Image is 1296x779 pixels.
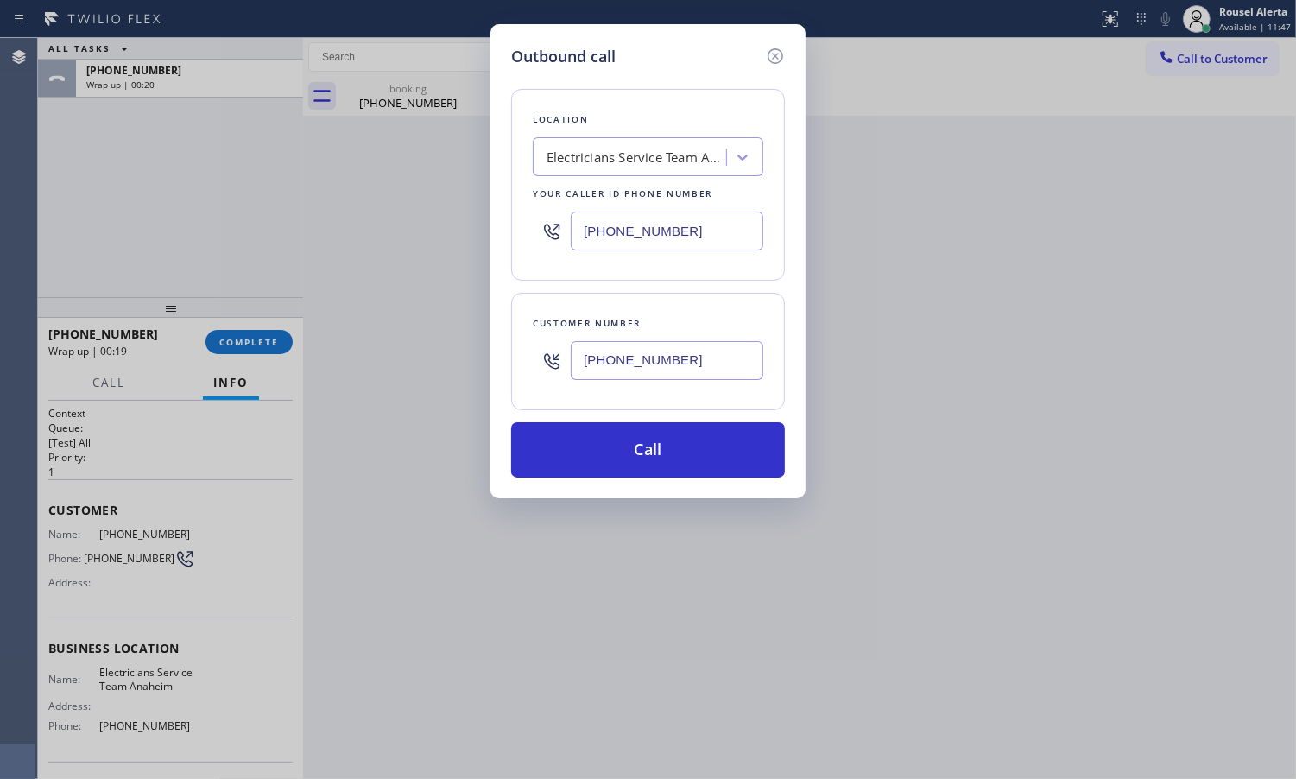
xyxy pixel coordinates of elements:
div: Electricians Service Team Anaheim [547,148,728,168]
h5: Outbound call [511,45,616,68]
input: (123) 456-7890 [571,212,763,250]
div: Your caller id phone number [533,185,763,203]
div: Customer number [533,314,763,332]
input: (123) 456-7890 [571,341,763,380]
div: Location [533,111,763,129]
button: Call [511,422,785,478]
